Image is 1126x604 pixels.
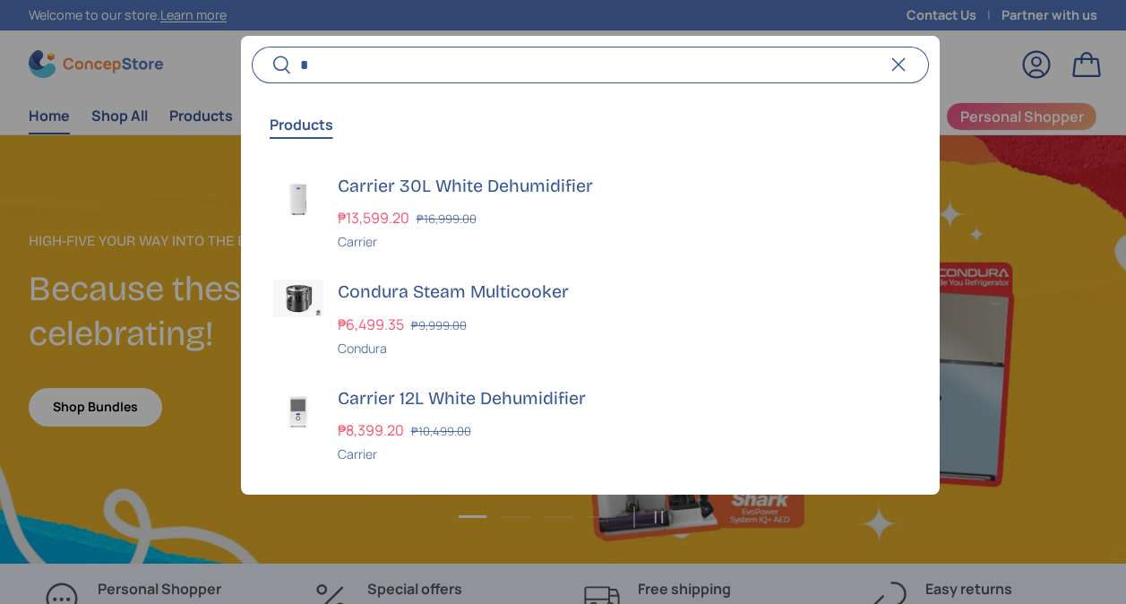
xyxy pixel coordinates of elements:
img: carrier-dehumidifier-30-liter-full-view-concepstore [273,174,323,224]
strong: ₱8,399.20 [338,420,408,440]
strong: ₱13,599.20 [338,208,414,228]
h3: Carrier 30L White Dehumidifier [338,174,907,199]
h3: Carrier 12L White Dehumidifier [338,386,907,411]
s: ₱10,499.00 [411,423,471,439]
img: carrier-dehumidifier-12-liter-full-view-concepstore [273,386,323,436]
a: carrier-dehumidifier-30-liter-full-view-concepstore Carrier 30L White Dehumidifier ₱13,599.20 ₱16... [241,160,940,266]
div: Carrier [338,232,907,251]
a: carrier-dehumidifier-12-liter-full-view-concepstore Carrier 12L White Dehumidifier ₱8,399.20 ₱10,... [241,372,940,479]
s: ₱16,999.00 [417,211,477,227]
img: condura-easy-dry-dehumidifier-full-view-concepstore.ph [273,492,323,542]
a: condura-steam-multicooker-full-side-view-with-icc-sticker-concepstore Condura Steam Multicooker ₱... [241,265,940,372]
button: Products [270,104,333,145]
h3: Condura 20L EasyDry All-Around Dryer Dehumidifier [338,492,907,517]
div: Condura [338,339,907,358]
h3: Condura Steam Multicooker [338,280,907,305]
a: condura-easy-dry-dehumidifier-full-view-concepstore.ph Condura 20L EasyDry All-Around Dryer Dehum... [241,478,940,584]
img: condura-steam-multicooker-full-side-view-with-icc-sticker-concepstore [273,280,323,317]
s: ₱9,999.00 [411,317,467,333]
div: Carrier [338,444,907,463]
strong: ₱6,499.35 [338,315,408,334]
